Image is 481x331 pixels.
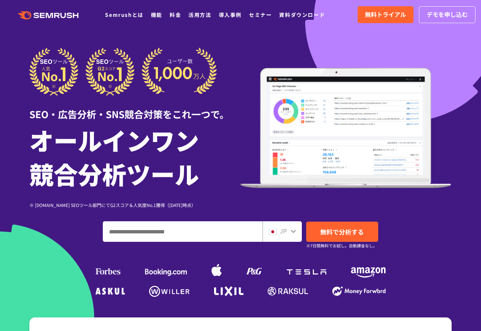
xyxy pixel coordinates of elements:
[279,11,325,18] a: 資料ダウンロード
[151,11,162,18] a: 機能
[419,6,475,23] a: デモを申し込む
[105,11,143,18] a: Semrushとは
[29,123,240,190] h1: オールインワン 競合分析ツール
[29,96,240,121] div: SEO・広告分析・SNS競合対策をこれ一つで。
[306,242,377,249] small: ※7日間無料でお試し。自動課金なし。
[306,222,378,242] a: 無料で分析する
[219,11,242,18] a: 導入事例
[280,226,287,235] span: JP
[188,11,211,18] a: 活用方法
[358,6,413,23] a: 無料トライアル
[29,201,240,208] div: ※ [DOMAIN_NAME] SEOツール部門にてG2スコア＆人気度No.1獲得（[DATE]時点）
[249,11,272,18] a: セミナー
[427,10,468,19] span: デモを申し込む
[365,10,406,19] span: 無料トライアル
[170,11,181,18] a: 料金
[103,222,262,241] input: ドメイン、キーワードまたはURLを入力してください
[320,227,364,236] span: 無料で分析する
